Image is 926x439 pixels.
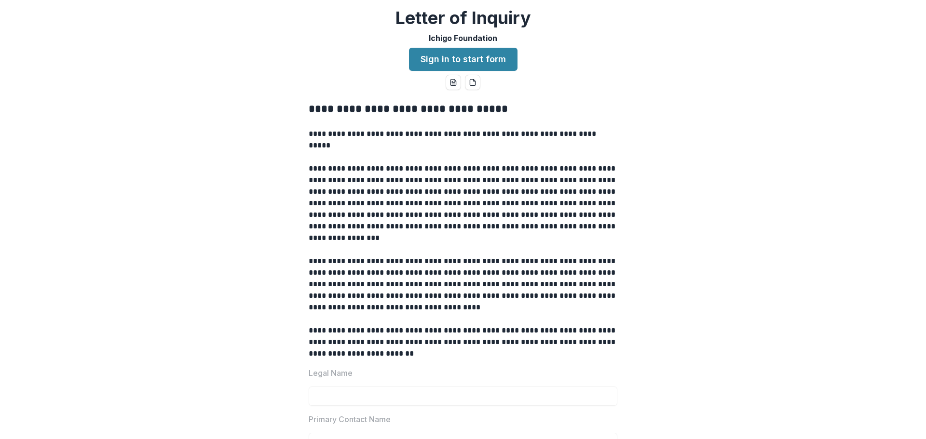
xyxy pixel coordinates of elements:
[395,8,531,28] h2: Letter of Inquiry
[409,48,517,71] a: Sign in to start form
[446,75,461,90] button: word-download
[309,367,353,379] p: Legal Name
[309,413,391,425] p: Primary Contact Name
[429,32,497,44] p: Ichigo Foundation
[465,75,480,90] button: pdf-download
